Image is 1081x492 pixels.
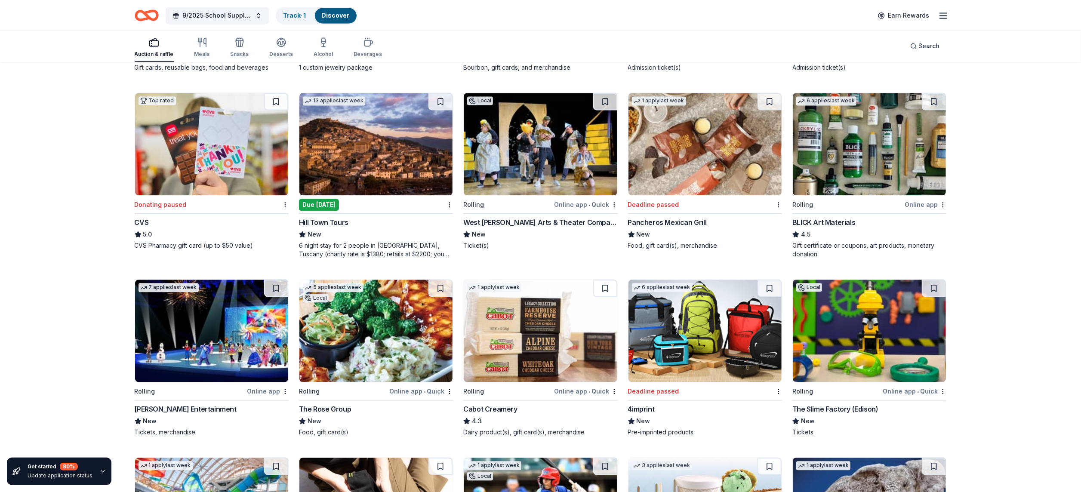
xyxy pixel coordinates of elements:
[463,428,617,437] div: Dairy product(s), gift card(s), merchandise
[299,92,453,258] a: Image for Hill Town Tours 13 applieslast weekDue [DATE]Hill Town ToursNew6 night stay for 2 peopl...
[796,283,822,292] div: Local
[143,416,157,426] span: New
[28,472,92,479] div: Update application status
[464,280,617,382] img: Image for Cabot Creamery
[354,51,382,58] div: Beverages
[919,41,940,51] span: Search
[793,93,946,195] img: Image for BLICK Art Materials
[554,386,618,397] div: Online app Quick
[628,280,782,382] img: Image for 4imprint
[588,201,590,208] span: •
[632,96,686,105] div: 1 apply last week
[796,461,850,470] div: 1 apply last week
[270,51,293,58] div: Desserts
[135,217,149,228] div: CVS
[883,386,946,397] div: Online app Quick
[135,386,155,397] div: Rolling
[135,200,187,210] div: Donating paused
[463,279,617,437] a: Image for Cabot Creamery1 applylast weekRollingOnline app•QuickCabot Creamery4.3Dairy product(s),...
[299,63,453,72] div: 1 custom jewelry package
[135,92,289,250] a: Image for CVSTop ratedDonating pausedCVS5.0CVS Pharmacy gift card (up to $50 value)
[792,217,855,228] div: BLICK Art Materials
[194,34,210,62] button: Meals
[139,283,199,292] div: 7 applies last week
[628,428,782,437] div: Pre-imprinted products
[135,93,288,195] img: Image for CVS
[792,200,813,210] div: Rolling
[463,63,617,72] div: Bourbon, gift cards, and merchandise
[314,34,333,62] button: Alcohol
[792,386,813,397] div: Rolling
[135,404,237,414] div: [PERSON_NAME] Entertainment
[28,463,92,470] div: Get started
[467,472,493,480] div: Local
[299,428,453,437] div: Food, gift card(s)
[918,388,919,395] span: •
[60,463,78,470] div: 80 %
[283,12,306,19] a: Track· 1
[135,428,289,437] div: Tickets, merchandise
[389,386,453,397] div: Online app Quick
[270,34,293,62] button: Desserts
[166,7,269,24] button: 9/2025 School Supply Drive
[463,241,617,250] div: Ticket(s)
[463,92,617,250] a: Image for West Hudson Arts & Theater CompanyLocalRollingOnline app•QuickWest [PERSON_NAME] Arts &...
[472,416,482,426] span: 4.3
[796,96,856,105] div: 6 applies last week
[314,51,333,58] div: Alcohol
[135,34,174,62] button: Auction & raffle
[632,283,692,292] div: 6 applies last week
[135,51,174,58] div: Auction & raffle
[792,241,946,258] div: Gift certificate or coupons, art products, monetary donation
[628,200,679,210] div: Deadline passed
[276,7,357,24] button: Track· 1Discover
[299,93,453,195] img: Image for Hill Town Tours
[792,92,946,258] a: Image for BLICK Art Materials6 applieslast weekRollingOnline appBLICK Art Materials4.5Gift certif...
[247,386,289,397] div: Online app
[303,96,365,105] div: 13 applies last week
[308,229,321,240] span: New
[299,386,320,397] div: Rolling
[873,8,935,23] a: Earn Rewards
[299,217,348,228] div: Hill Town Tours
[628,279,782,437] a: Image for 4imprint6 applieslast weekDeadline passed4imprintNewPre-imprinted products
[424,388,425,395] span: •
[793,280,946,382] img: Image for The Slime Factory (Edison)
[467,96,493,105] div: Local
[903,37,947,55] button: Search
[792,279,946,437] a: Image for The Slime Factory (Edison)LocalRollingOnline app•QuickThe Slime Factory (Edison)NewTickets
[463,386,484,397] div: Rolling
[303,294,329,302] div: Local
[299,241,453,258] div: 6 night stay for 2 people in [GEOGRAPHIC_DATA], Tuscany (charity rate is $1380; retails at $2200;...
[463,217,617,228] div: West [PERSON_NAME] Arts & Theater Company
[463,200,484,210] div: Rolling
[467,283,521,292] div: 1 apply last week
[322,12,350,19] a: Discover
[308,416,321,426] span: New
[628,92,782,250] a: Image for Pancheros Mexican Grill1 applylast weekDeadline passedPancheros Mexican GrillNewFood, g...
[628,404,655,414] div: 4imprint
[792,63,946,72] div: Admission ticket(s)
[792,428,946,437] div: Tickets
[299,280,453,382] img: Image for The Rose Group
[472,229,486,240] span: New
[135,63,289,72] div: Gift cards, reusable bags, food and beverages
[628,241,782,250] div: Food, gift card(s), merchandise
[554,199,618,210] div: Online app Quick
[464,93,617,195] img: Image for West Hudson Arts & Theater Company
[139,96,176,105] div: Top rated
[135,279,289,437] a: Image for Feld Entertainment7 applieslast weekRollingOnline app[PERSON_NAME] EntertainmentNewTick...
[135,280,288,382] img: Image for Feld Entertainment
[231,51,249,58] div: Snacks
[637,416,650,426] span: New
[792,404,878,414] div: The Slime Factory (Edison)
[801,229,810,240] span: 4.5
[628,386,679,397] div: Deadline passed
[299,404,351,414] div: The Rose Group
[588,388,590,395] span: •
[463,404,517,414] div: Cabot Creamery
[354,34,382,62] button: Beverages
[143,229,152,240] span: 5.0
[801,416,815,426] span: New
[467,461,521,470] div: 1 apply last week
